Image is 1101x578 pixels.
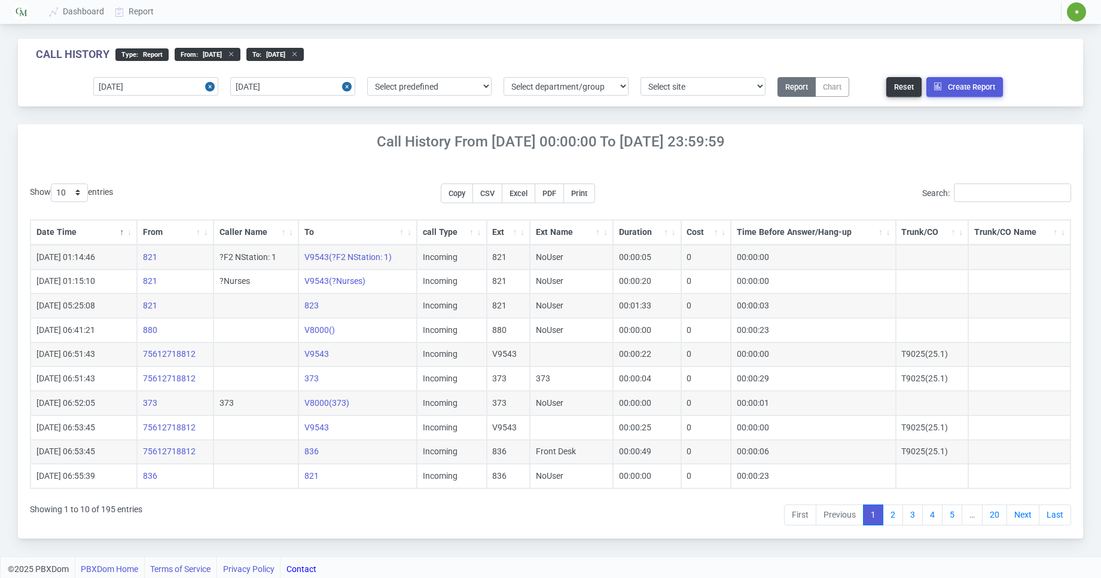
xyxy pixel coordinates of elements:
td: 00:00:00 [731,270,895,294]
td: 00:00:25 [613,415,681,440]
th: Ext Name: activate to sort column ascending [530,220,612,245]
td: 00:00:23 [731,464,895,488]
th: Trunk/CO: activate to sort column ascending [896,220,969,245]
td: 373 [530,366,612,391]
a: Dashboard [44,1,110,23]
td: T9025(25.1) [896,342,969,367]
th: Duration: activate to sort column ascending [613,220,681,245]
td: ?Nurses [214,270,299,294]
span: PDF [542,189,556,198]
td: 836 [487,464,530,488]
td: 00:00:00 [731,415,895,440]
td: Incoming [417,342,487,367]
button: Create Report [926,77,1003,97]
td: 373 [487,366,530,391]
a: 373 [304,374,319,383]
td: NoUser [530,391,612,415]
a: Last [1039,504,1071,526]
td: 00:00:00 [613,391,681,415]
a: 821 [143,301,157,310]
td: NoUser [530,318,612,342]
td: 0 [681,464,731,488]
td: 00:00:00 [613,464,681,488]
label: Search: [922,184,1071,202]
a: 836 [304,447,319,456]
td: [DATE] 06:51:43 [31,366,137,391]
span: Copy [449,189,465,198]
td: [DATE] 06:55:39 [31,464,137,488]
td: 821 [487,293,530,318]
th: Date Time: activate to sort column descending [31,220,137,245]
td: 373 [214,391,299,415]
td: [DATE] 01:14:46 [31,245,137,270]
h4: Call History From [DATE] 00:00:00 to [DATE] 23:59:59 [18,133,1083,151]
td: NoUser [530,293,612,318]
span: ✷ [1074,8,1079,16]
span: CSV [480,189,495,198]
a: 75612718812 [143,349,196,359]
label: Show entries [30,184,113,202]
td: 00:00:49 [613,440,681,464]
td: NoUser [530,245,612,270]
td: Incoming [417,270,487,294]
span: [DATE] [198,51,222,59]
input: Search: [954,184,1071,202]
div: Call History [36,48,109,61]
td: Incoming [417,440,487,464]
td: 00:00:01 [731,391,895,415]
span: Print [571,189,587,198]
button: Copy [441,184,473,203]
td: [DATE] 06:52:05 [31,391,137,415]
button: Close [342,77,355,96]
input: End date [230,77,355,96]
td: ?F2 NStation: 1 [214,245,299,270]
td: Incoming [417,391,487,415]
button: Print [563,184,595,203]
td: Incoming [417,318,487,342]
a: 836 [143,471,157,481]
div: to : [246,48,304,61]
a: 373 [143,398,157,408]
td: 00:00:03 [731,293,895,318]
a: 4 [922,504,943,526]
td: 836 [487,440,530,464]
td: 00:00:00 [613,318,681,342]
a: V9543(?F2 NStation: 1) [304,252,392,262]
button: Chart [815,77,849,97]
a: 821 [143,276,157,286]
td: 0 [681,245,731,270]
td: 373 [487,391,530,415]
a: 821 [304,471,319,481]
a: V8000() [304,325,335,335]
td: 00:00:04 [613,366,681,391]
div: From : [175,48,240,61]
td: [DATE] 06:53:45 [31,440,137,464]
th: Time Before Answer/Hang-up: activate to sort column ascending [731,220,895,245]
button: Reset [886,77,922,97]
td: [DATE] 06:53:45 [31,415,137,440]
a: 5 [942,504,962,526]
td: T9025(25.1) [896,366,969,391]
td: Incoming [417,293,487,318]
td: 00:00:29 [731,366,895,391]
span: Report [138,51,163,59]
a: V9543(?Nurses) [304,276,365,286]
button: PDF [535,184,564,203]
img: Logo [14,5,29,19]
td: 00:00:00 [731,245,895,270]
a: 75612718812 [143,423,196,432]
button: Close [205,77,218,96]
th: Ext: activate to sort column ascending [487,220,530,245]
a: Next [1007,504,1039,526]
button: CSV [472,184,502,203]
a: 75612718812 [143,447,196,456]
a: 2 [883,504,903,526]
td: V9543 [487,415,530,440]
td: NoUser [530,270,612,294]
a: 3 [902,504,923,526]
td: 821 [487,270,530,294]
td: Front Desk [530,440,612,464]
td: Incoming [417,415,487,440]
a: 821 [143,252,157,262]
